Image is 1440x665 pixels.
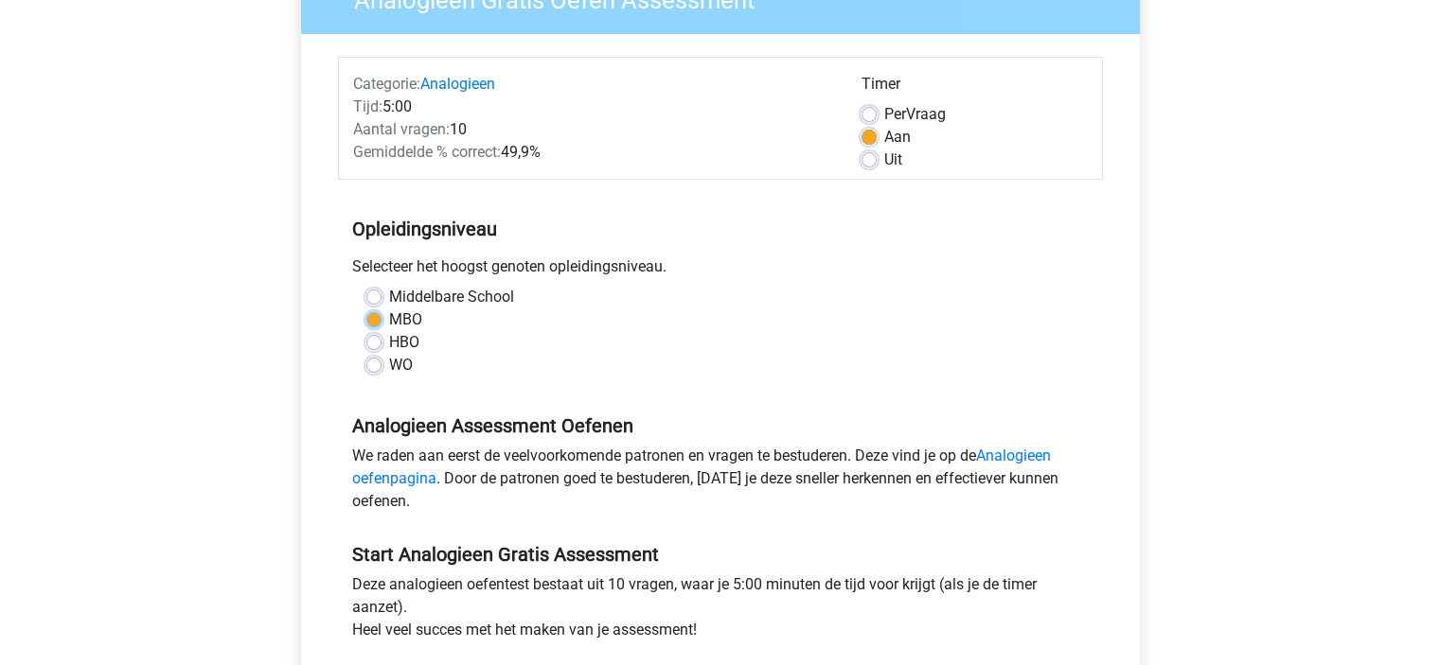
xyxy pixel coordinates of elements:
[338,255,1103,286] div: Selecteer het hoogst genoten opleidingsniveau.
[353,120,450,138] span: Aantal vragen:
[389,308,422,331] label: MBO
[339,96,847,118] div: 5:00
[352,543,1089,566] h5: Start Analogieen Gratis Assessment
[339,118,847,141] div: 10
[420,75,495,93] a: Analogieen
[862,73,1088,103] div: Timer
[884,103,946,126] label: Vraag
[352,414,1089,437] h5: Analogieen Assessment Oefenen
[338,445,1103,520] div: We raden aan eerst de veelvoorkomende patronen en vragen te bestuderen. Deze vind je op de . Door...
[884,149,902,171] label: Uit
[353,143,501,161] span: Gemiddelde % correct:
[338,573,1103,649] div: Deze analogieen oefentest bestaat uit 10 vragen, waar je 5:00 minuten de tijd voor krijgt (als je...
[352,210,1089,248] h5: Opleidingsniveau
[353,75,420,93] span: Categorie:
[389,354,413,376] label: WO
[389,286,514,308] label: Middelbare School
[884,105,906,123] span: Per
[389,331,419,354] label: HBO
[884,126,911,149] label: Aan
[353,97,382,115] span: Tijd:
[339,141,847,164] div: 49,9%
